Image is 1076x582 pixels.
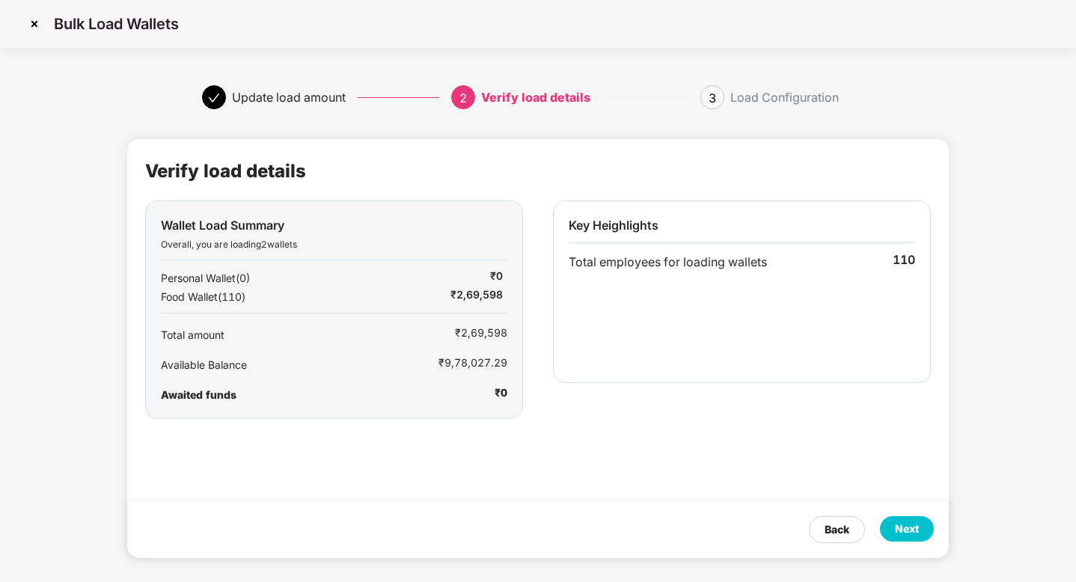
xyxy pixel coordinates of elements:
[481,85,590,109] div: Verify load details
[825,521,849,538] div: Back
[569,253,850,272] div: Total employees for loading wallets
[145,157,306,186] div: Verify load details
[495,385,507,403] div: ₹0
[730,85,839,109] div: Load Configuration
[22,12,46,36] img: svg+xml;base64,PHN2ZyBpZD0iQ3Jvc3MtMzJ4MzIiIHhtbG5zPSJodHRwOi8vd3d3LnczLm9yZy8yMDAwL3N2ZyIgd2lkdG...
[455,325,507,343] div: ₹2,69,598
[161,238,507,252] div: Overall, you are loading 2 wallets
[895,521,919,537] div: Next
[569,216,915,243] div: Key Heighlights
[161,270,447,287] div: Personal Wallet ( 0 )
[459,91,467,105] span: 2
[438,355,507,373] div: ₹9,78,027.29
[54,15,179,33] p: Bulk Load Wallets
[232,85,346,109] div: Update load amount
[161,387,452,403] div: Awaited funds
[161,327,412,343] div: Total amount
[450,287,503,305] div: ₹2,69,598
[893,251,915,272] div: 110
[490,268,503,287] div: ₹0
[161,216,507,235] div: Wallet Load Summary
[208,92,220,104] span: check
[161,357,396,373] div: Available Balance
[709,91,716,105] span: 3
[161,289,408,305] div: Food Wallet ( 110 )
